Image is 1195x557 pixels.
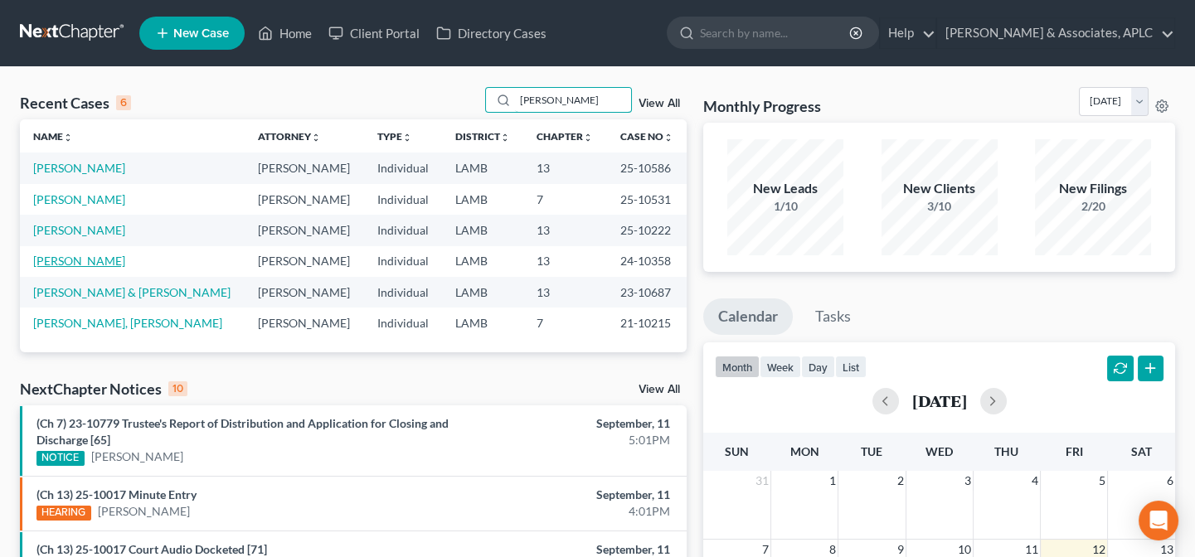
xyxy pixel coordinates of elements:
[515,88,631,112] input: Search by name...
[880,18,935,48] a: Help
[754,471,770,491] span: 31
[364,246,442,277] td: Individual
[760,356,801,378] button: week
[882,179,998,198] div: New Clients
[442,246,523,277] td: LAMB
[1097,471,1107,491] span: 5
[523,308,606,338] td: 7
[523,277,606,308] td: 13
[470,415,670,432] div: September, 11
[442,184,523,215] td: LAMB
[364,215,442,245] td: Individual
[523,153,606,183] td: 13
[470,432,670,448] div: 5:01PM
[470,503,670,520] div: 4:01PM
[20,379,187,399] div: NextChapter Notices
[1165,471,1175,491] span: 6
[523,246,606,277] td: 13
[607,308,687,338] td: 21-10215
[91,448,183,465] a: [PERSON_NAME]
[168,381,187,396] div: 10
[607,153,687,183] td: 25-10586
[33,161,125,175] a: [PERSON_NAME]
[1066,444,1083,458] span: Fri
[36,451,85,466] div: NOTICE
[36,542,267,556] a: (Ch 13) 25-10017 Court Audio Docketed [71]
[20,93,131,113] div: Recent Cases
[33,192,125,206] a: [PERSON_NAME]
[715,356,760,378] button: month
[245,246,364,277] td: [PERSON_NAME]
[245,308,364,338] td: [PERSON_NAME]
[703,298,793,335] a: Calendar
[116,95,131,110] div: 6
[98,503,190,520] a: [PERSON_NAME]
[1139,501,1178,540] div: Open Intercom Messenger
[250,18,320,48] a: Home
[1030,471,1040,491] span: 4
[1035,198,1151,215] div: 2/20
[639,384,680,395] a: View All
[173,27,229,40] span: New Case
[33,316,222,330] a: [PERSON_NAME], [PERSON_NAME]
[33,254,125,268] a: [PERSON_NAME]
[963,471,973,491] span: 3
[727,179,843,198] div: New Leads
[63,133,73,143] i: unfold_more
[500,133,510,143] i: unfold_more
[925,444,953,458] span: Wed
[364,153,442,183] td: Individual
[320,18,428,48] a: Client Portal
[537,130,593,143] a: Chapterunfold_more
[36,506,91,521] div: HEARING
[994,444,1018,458] span: Thu
[442,215,523,245] td: LAMB
[663,133,673,143] i: unfold_more
[523,184,606,215] td: 7
[442,277,523,308] td: LAMB
[523,215,606,245] td: 13
[607,184,687,215] td: 25-10531
[245,153,364,183] td: [PERSON_NAME]
[33,130,73,143] a: Nameunfold_more
[727,198,843,215] div: 1/10
[703,96,821,116] h3: Monthly Progress
[455,130,510,143] a: Districtunfold_more
[607,215,687,245] td: 25-10222
[36,416,449,447] a: (Ch 7) 23-10779 Trustee's Report of Distribution and Application for Closing and Discharge [65]
[583,133,593,143] i: unfold_more
[639,98,680,109] a: View All
[835,356,867,378] button: list
[364,308,442,338] td: Individual
[36,487,197,501] a: (Ch 13) 25-10017 Minute Entry
[245,184,364,215] td: [PERSON_NAME]
[800,298,866,335] a: Tasks
[33,285,231,299] a: [PERSON_NAME] & [PERSON_NAME]
[442,308,523,338] td: LAMB
[828,471,838,491] span: 1
[937,18,1174,48] a: [PERSON_NAME] & Associates, APLC
[896,471,906,491] span: 2
[33,223,125,237] a: [PERSON_NAME]
[607,277,687,308] td: 23-10687
[402,133,412,143] i: unfold_more
[245,215,364,245] td: [PERSON_NAME]
[377,130,412,143] a: Typeunfold_more
[620,130,673,143] a: Case Nounfold_more
[364,184,442,215] td: Individual
[311,133,321,143] i: unfold_more
[1035,179,1151,198] div: New Filings
[725,444,749,458] span: Sun
[245,277,364,308] td: [PERSON_NAME]
[364,277,442,308] td: Individual
[801,356,835,378] button: day
[912,392,967,409] h2: [DATE]
[428,18,555,48] a: Directory Cases
[470,487,670,503] div: September, 11
[1131,444,1152,458] span: Sat
[882,198,998,215] div: 3/10
[790,444,819,458] span: Mon
[442,153,523,183] td: LAMB
[861,444,882,458] span: Tue
[258,130,321,143] a: Attorneyunfold_more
